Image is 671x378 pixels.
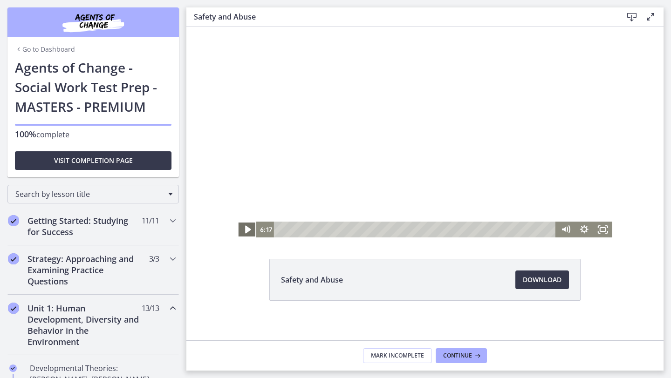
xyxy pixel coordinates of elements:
h2: Strategy: Approaching and Examining Practice Questions [27,253,141,287]
span: 11 / 11 [142,215,159,226]
i: Completed [8,253,19,264]
button: Show settings menu [389,195,407,210]
span: 13 / 13 [142,303,159,314]
div: Search by lesson title [7,185,179,203]
h3: Safety and Abuse [194,11,608,22]
a: Go to Dashboard [15,45,75,54]
span: Mark Incomplete [371,352,424,359]
h2: Unit 1: Human Development, Diversity and Behavior in the Environment [27,303,141,347]
h1: Agents of Change - Social Work Test Prep - MASTERS - PREMIUM [15,58,171,116]
button: Mute [370,195,389,210]
h2: Getting Started: Studying for Success [27,215,141,237]
span: Continue [443,352,472,359]
span: Download [523,274,561,285]
button: Continue [436,348,487,363]
img: Agents of Change [37,11,149,34]
iframe: Video Lesson [186,27,664,237]
button: Mark Incomplete [363,348,432,363]
span: Safety and Abuse [281,274,343,285]
a: Download [515,270,569,289]
p: complete [15,128,171,140]
span: 3 / 3 [149,253,159,264]
i: Completed [8,215,19,226]
span: Visit completion page [54,155,133,166]
i: Completed [9,364,17,372]
button: Fullscreen [407,195,426,210]
span: Search by lesson title [15,189,164,199]
span: 100% [15,128,36,140]
i: Completed [8,303,19,314]
button: Visit completion page [15,151,171,170]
